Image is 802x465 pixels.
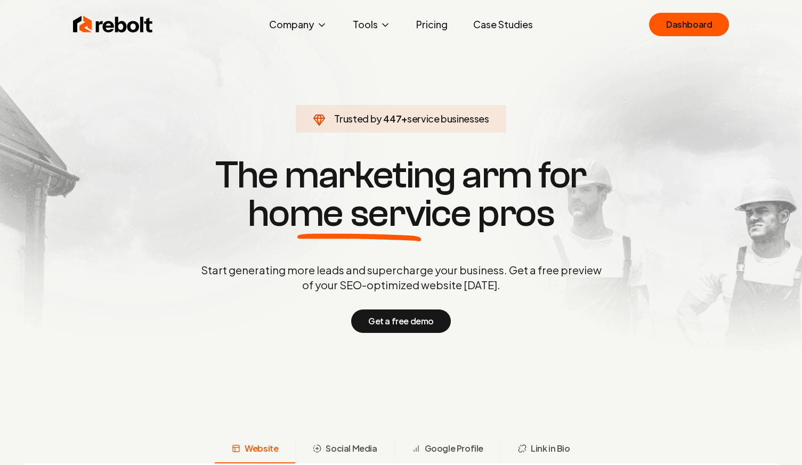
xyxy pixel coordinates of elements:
img: Rebolt Logo [73,14,153,35]
button: Tools [344,14,399,35]
button: Link in Bio [500,436,587,463]
span: home service [248,194,471,233]
span: Website [245,442,278,455]
a: Pricing [408,14,456,35]
span: Trusted by [334,112,382,125]
span: + [401,112,407,125]
a: Case Studies [465,14,541,35]
a: Dashboard [649,13,729,36]
button: Google Profile [394,436,500,463]
button: Social Media [295,436,394,463]
h1: The marketing arm for pros [145,156,657,233]
span: Social Media [326,442,377,455]
span: service businesses [407,112,489,125]
span: Google Profile [425,442,483,455]
button: Get a free demo [351,309,451,333]
button: Company [261,14,336,35]
p: Start generating more leads and supercharge your business. Get a free preview of your SEO-optimiz... [199,263,604,292]
span: Link in Bio [531,442,570,455]
button: Website [215,436,295,463]
span: 447 [383,111,401,126]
